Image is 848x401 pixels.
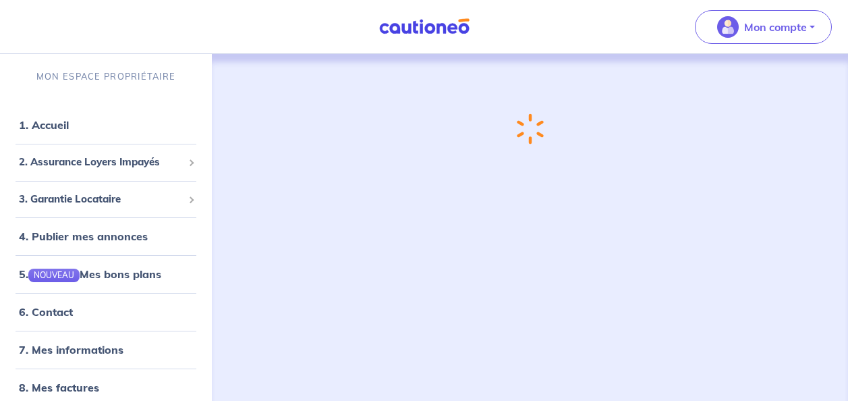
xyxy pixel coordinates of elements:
p: Mon compte [744,19,807,35]
div: 8. Mes factures [5,374,206,401]
div: 3. Garantie Locataire [5,186,206,213]
img: loading-spinner [516,113,544,145]
a: 5.NOUVEAUMes bons plans [19,267,161,281]
div: 4. Publier mes annonces [5,223,206,250]
div: 2. Assurance Loyers Impayés [5,149,206,176]
img: illu_account_valid_menu.svg [717,16,739,38]
button: illu_account_valid_menu.svgMon compte [695,10,832,44]
div: 1. Accueil [5,111,206,138]
div: 5.NOUVEAUMes bons plans [5,261,206,288]
p: MON ESPACE PROPRIÉTAIRE [36,70,175,83]
a: 7. Mes informations [19,343,123,356]
img: Cautioneo [374,18,475,35]
a: 6. Contact [19,305,73,319]
a: 1. Accueil [19,118,69,132]
div: 6. Contact [5,298,206,325]
span: 2. Assurance Loyers Impayés [19,155,183,170]
span: 3. Garantie Locataire [19,192,183,207]
a: 4. Publier mes annonces [19,230,148,243]
div: 7. Mes informations [5,336,206,363]
a: 8. Mes factures [19,381,99,394]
